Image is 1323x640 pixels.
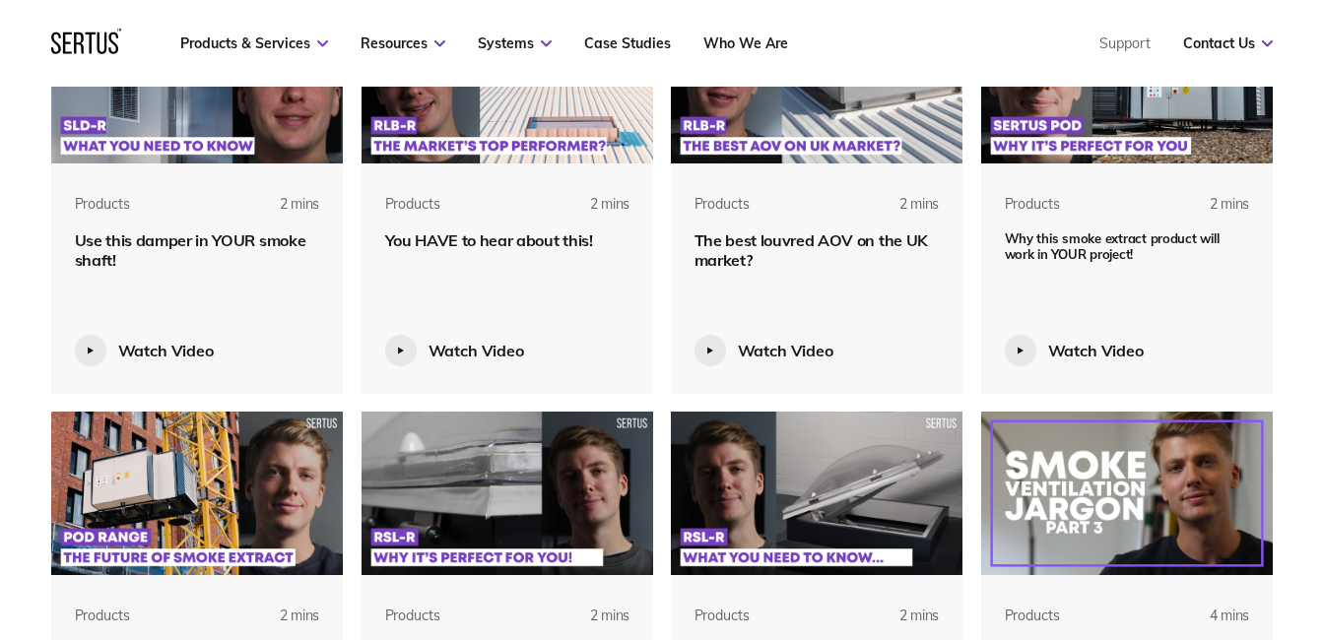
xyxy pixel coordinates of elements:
[180,34,328,52] a: Products & Services
[738,341,833,360] div: Watch Video
[429,341,524,360] div: Watch Video
[385,230,593,250] span: You HAVE to hear about this!
[361,34,445,52] a: Resources
[1005,195,1060,215] div: Products
[584,34,671,52] a: Case Studies
[703,34,788,52] a: Who We Are
[695,607,750,626] div: Products
[385,195,440,215] div: Products
[548,195,629,230] div: 2 mins
[75,230,306,270] span: Use this damper in YOUR smoke shaft!
[857,195,939,230] div: 2 mins
[1167,195,1249,230] div: 2 mins
[695,195,750,215] div: Products
[385,607,440,626] div: Products
[1005,230,1220,262] span: Why this smoke extract product will work in YOUR project!
[1183,34,1273,52] a: Contact Us
[75,195,130,215] div: Products
[968,412,1323,640] iframe: Chat Widget
[695,230,928,270] span: The best louvred AOV on the UK market?
[75,607,130,626] div: Products
[1048,341,1144,360] div: Watch Video
[118,341,214,360] div: Watch Video
[478,34,552,52] a: Systems
[1099,34,1151,52] a: Support
[237,195,319,230] div: 2 mins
